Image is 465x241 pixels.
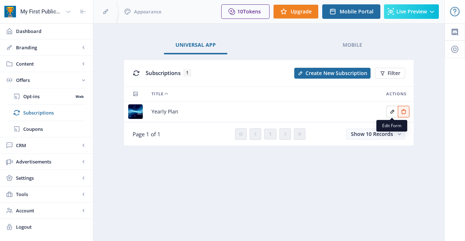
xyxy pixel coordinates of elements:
[16,44,80,51] span: Branding
[73,93,86,100] nb-badge: Web
[291,9,312,14] span: Upgrade
[290,68,371,79] a: New page
[16,174,80,182] span: Settings
[16,207,80,214] span: Account
[16,223,87,230] span: Logout
[164,36,227,54] a: Universal App
[7,121,86,137] a: Coupons
[294,68,371,79] button: Create New Subscription
[388,70,400,76] span: Filter
[398,108,409,115] a: Edit page
[151,107,178,116] a: Yearly Plan
[382,123,401,129] span: Edit Form
[133,130,161,138] span: Page 1 of 1
[322,4,380,19] button: Mobile Portal
[7,105,86,121] a: Subscriptions
[351,130,393,137] span: Show 10 Records
[16,60,80,67] span: Content
[16,158,80,165] span: Advertisements
[396,9,427,14] span: Live Preview
[23,125,86,133] span: Coupons
[183,69,191,76] span: 1
[7,88,86,104] a: Opt-insWeb
[221,4,270,19] button: 10Tokens
[16,191,80,198] span: Tools
[4,6,16,17] img: app-icon.png
[134,8,161,15] span: Appearance
[269,131,272,137] span: 1
[23,109,86,116] span: Subscriptions
[146,69,181,76] span: Subscriptions
[343,42,362,48] span: Mobile
[306,70,367,76] span: Create New Subscription
[16,76,80,84] span: Offers
[243,8,261,15] span: Tokens
[16,142,80,149] span: CRM
[384,4,439,19] button: Live Preview
[375,68,405,79] button: Filter
[346,129,405,140] button: Show 10 Records
[340,9,373,14] span: Mobile Portal
[20,4,62,20] div: My First Publication
[264,129,276,140] button: 1
[386,108,398,115] a: Edit page
[273,4,319,19] button: Upgrade
[16,28,87,35] span: Dashboard
[23,93,73,100] span: Opt-ins
[331,36,374,54] a: Mobile
[128,104,143,119] img: 7316e8be-dde9-47cb-9b04-f6c9ea62193e.png
[386,90,407,98] span: Actions
[175,42,216,48] span: Universal App
[151,90,163,98] span: Title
